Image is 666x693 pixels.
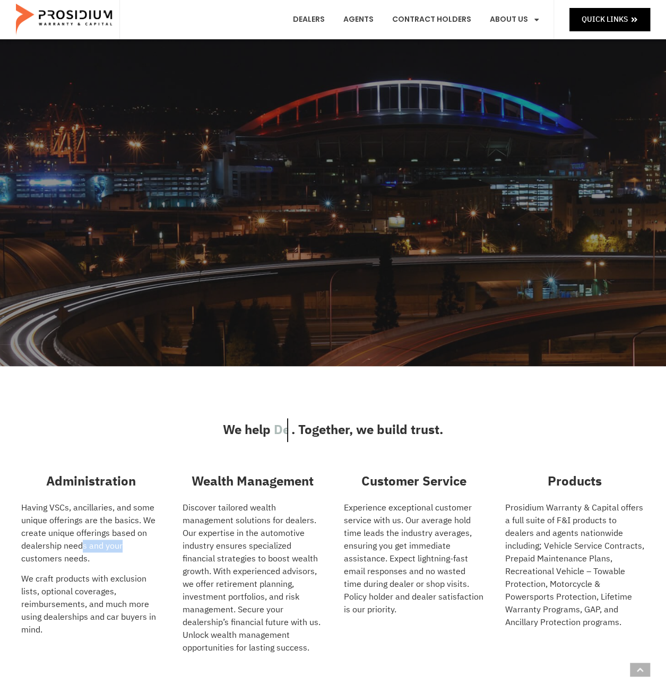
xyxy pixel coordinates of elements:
[21,501,161,565] p: Having VSCs, ancillaries, and some unique offerings are the basics. We create unique offerings ba...
[223,418,271,443] span: We help
[505,472,645,491] h3: Products
[183,472,323,491] h3: Wealth Management
[505,501,645,629] p: Prosidium Warranty & Capital offers a full suite of F&I products to dealers and agents nationwide...
[344,501,484,616] p: Experience exceptional customer service with us. Our average hold time leads the industry average...
[21,573,161,636] p: We craft products with exclusion lists, optional coverages, reimbursements, and much more using d...
[344,472,484,491] h3: Customer Service
[21,472,161,491] h3: Administration
[183,501,323,654] p: Discover tailored wealth management solutions for dealers. Our expertise in the automotive indust...
[569,8,650,31] a: Quick Links
[291,418,443,443] span: . Together, we build trust.
[582,13,628,26] span: Quick Links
